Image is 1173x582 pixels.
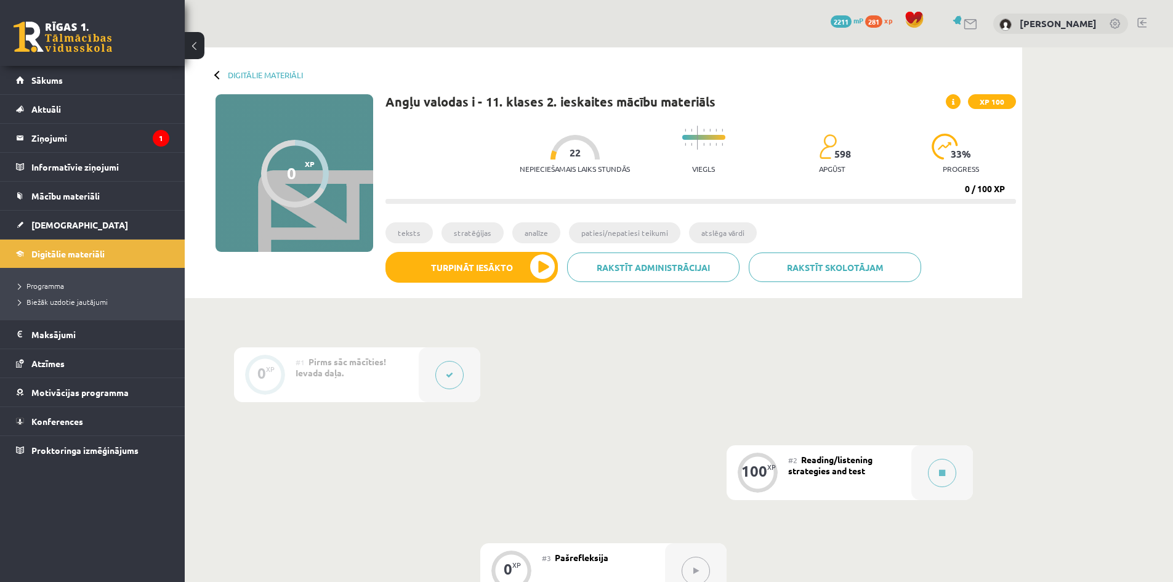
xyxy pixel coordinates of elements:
span: Motivācijas programma [31,387,129,398]
img: icon-short-line-57e1e144782c952c97e751825c79c345078a6d821885a25fce030b3d8c18986b.svg [703,143,704,146]
img: icon-short-line-57e1e144782c952c97e751825c79c345078a6d821885a25fce030b3d8c18986b.svg [709,129,711,132]
a: Programma [18,280,172,291]
span: 33 % [951,148,972,160]
span: Aktuāli [31,103,61,115]
img: icon-short-line-57e1e144782c952c97e751825c79c345078a6d821885a25fce030b3d8c18986b.svg [691,129,692,132]
img: icon-short-line-57e1e144782c952c97e751825c79c345078a6d821885a25fce030b3d8c18986b.svg [722,129,723,132]
a: Rīgas 1. Tālmācības vidusskola [14,22,112,52]
span: #1 [296,357,305,367]
a: Atzīmes [16,349,169,378]
span: XP 100 [968,94,1016,109]
a: 2211 mP [831,15,863,25]
img: Kristina Pučko [999,18,1012,31]
a: Digitālie materiāli [16,240,169,268]
div: 0 [287,164,296,182]
span: #3 [542,553,551,563]
span: Biežāk uzdotie jautājumi [18,297,108,307]
span: Konferences [31,416,83,427]
img: icon-short-line-57e1e144782c952c97e751825c79c345078a6d821885a25fce030b3d8c18986b.svg [715,143,717,146]
a: Proktoringa izmēģinājums [16,436,169,464]
a: Aktuāli [16,95,169,123]
p: progress [943,164,979,173]
img: icon-short-line-57e1e144782c952c97e751825c79c345078a6d821885a25fce030b3d8c18986b.svg [709,143,711,146]
a: Sākums [16,66,169,94]
img: icon-short-line-57e1e144782c952c97e751825c79c345078a6d821885a25fce030b3d8c18986b.svg [685,129,686,132]
a: Maksājumi [16,320,169,349]
a: [PERSON_NAME] [1020,17,1097,30]
a: 281 xp [865,15,898,25]
img: icon-short-line-57e1e144782c952c97e751825c79c345078a6d821885a25fce030b3d8c18986b.svg [685,143,686,146]
a: Biežāk uzdotie jautājumi [18,296,172,307]
span: 598 [834,148,851,160]
div: 100 [741,466,767,477]
img: icon-short-line-57e1e144782c952c97e751825c79c345078a6d821885a25fce030b3d8c18986b.svg [715,129,717,132]
div: XP [512,562,521,568]
a: Motivācijas programma [16,378,169,406]
span: [DEMOGRAPHIC_DATA] [31,219,128,230]
img: icon-short-line-57e1e144782c952c97e751825c79c345078a6d821885a25fce030b3d8c18986b.svg [722,143,723,146]
a: Konferences [16,407,169,435]
div: 0 [257,368,266,379]
div: 0 [504,564,512,575]
a: [DEMOGRAPHIC_DATA] [16,211,169,239]
i: 1 [153,130,169,147]
img: icon-short-line-57e1e144782c952c97e751825c79c345078a6d821885a25fce030b3d8c18986b.svg [703,129,704,132]
p: Viegls [692,164,715,173]
span: 2211 [831,15,852,28]
img: students-c634bb4e5e11cddfef0936a35e636f08e4e9abd3cc4e673bd6f9a4125e45ecb1.svg [819,134,837,160]
h1: Angļu valodas i - 11. klases 2. ieskaites mācību materiāls [385,94,715,109]
span: mP [853,15,863,25]
a: Informatīvie ziņojumi [16,153,169,181]
div: XP [266,366,275,373]
img: icon-progress-161ccf0a02000e728c5f80fcf4c31c7af3da0e1684b2b1d7c360e028c24a22f1.svg [932,134,958,160]
span: XP [305,160,315,168]
a: Mācību materiāli [16,182,169,210]
button: Turpināt iesākto [385,252,558,283]
span: 281 [865,15,882,28]
a: Rakstīt skolotājam [749,253,921,282]
p: apgūst [819,164,845,173]
span: Programma [18,281,64,291]
span: Atzīmes [31,358,65,369]
legend: Maksājumi [31,320,169,349]
li: atslēga vārdi [689,222,757,243]
div: XP [767,464,776,471]
li: stratēģijas [441,222,504,243]
span: Digitālie materiāli [31,248,105,259]
a: Rakstīt administrācijai [567,253,740,282]
span: xp [884,15,892,25]
li: patiesi/nepatiesi teikumi [569,222,680,243]
a: Digitālie materiāli [228,70,303,79]
span: Reading/listening strategies and test [788,454,873,476]
span: Mācību materiāli [31,190,100,201]
li: teksts [385,222,433,243]
span: Proktoringa izmēģinājums [31,445,139,456]
li: analīze [512,222,560,243]
span: Sākums [31,75,63,86]
span: Pirms sāc mācīties! Ievada daļa. [296,356,386,378]
span: 22 [570,147,581,158]
span: #2 [788,455,797,465]
legend: Ziņojumi [31,124,169,152]
legend: Informatīvie ziņojumi [31,153,169,181]
img: icon-long-line-d9ea69661e0d244f92f715978eff75569469978d946b2353a9bb055b3ed8787d.svg [697,126,698,150]
span: Pašrefleksija [555,552,608,563]
p: Nepieciešamais laiks stundās [520,164,630,173]
a: Ziņojumi1 [16,124,169,152]
img: icon-short-line-57e1e144782c952c97e751825c79c345078a6d821885a25fce030b3d8c18986b.svg [691,143,692,146]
